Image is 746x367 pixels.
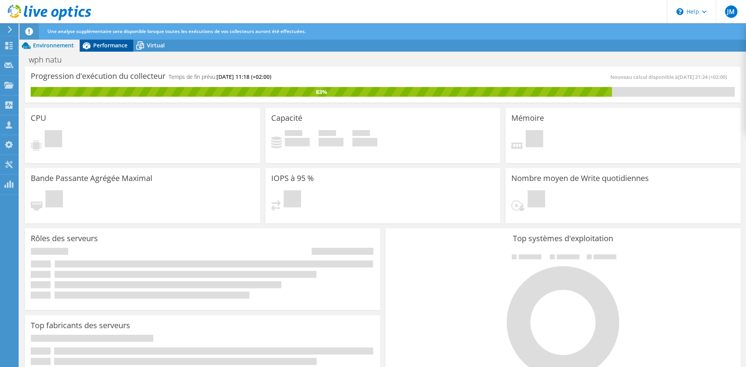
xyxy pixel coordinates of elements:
h4: 0 Gio [319,138,343,146]
h4: 0 Gio [285,138,310,146]
h3: Top systèmes d'exploitation [391,234,735,243]
h4: Temps de fin prévu: [169,73,271,81]
span: Total [352,130,370,138]
span: En attente [526,130,543,149]
span: Espace libre [319,130,336,138]
h3: Top fabricants des serveurs [31,321,130,330]
h3: IOPS à 95 % [271,174,314,183]
span: En attente [528,190,545,209]
h3: Nombre moyen de Write quotidiennes [511,174,649,183]
span: En attente [45,190,63,209]
span: Performance [93,42,127,49]
span: Utilisé [285,130,302,138]
h3: Rôles des serveurs [31,234,98,243]
span: [DATE] 21:24 (+02:00) [678,73,727,80]
h3: Mémoire [511,114,544,122]
h3: Capacité [271,114,302,122]
span: En attente [284,190,301,209]
div: 83% [31,88,612,96]
h4: 0 Gio [352,138,377,146]
span: JM [725,5,737,18]
span: Une analyse supplémentaire sera disponible lorsque toutes les exécutions de vos collecteurs auron... [47,28,306,35]
span: Virtual [147,42,165,49]
h3: CPU [31,114,46,122]
svg: \n [676,8,683,15]
span: En attente [45,130,62,149]
h1: wph natu [25,56,74,64]
span: Environnement [33,42,74,49]
span: [DATE] 11:18 (+02:00) [216,73,271,80]
span: Nouveau calcul disponible à [610,73,731,80]
h3: Bande Passante Agrégée Maximal [31,174,152,183]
